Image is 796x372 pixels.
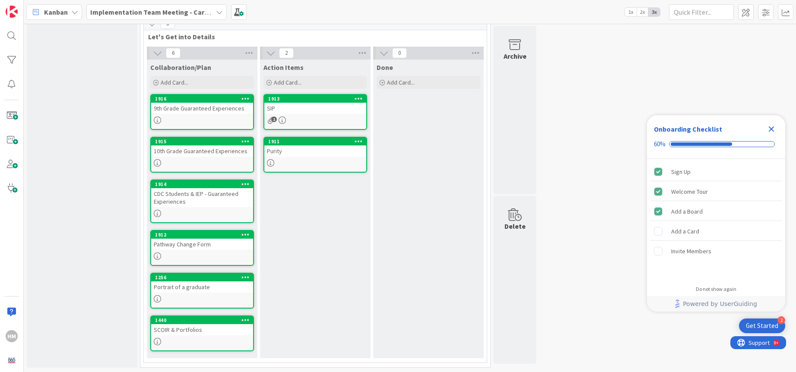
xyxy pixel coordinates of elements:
a: 1256Portrait of a graduate [150,273,254,309]
div: 1256 [151,274,253,281]
a: 1440SCOIR & Portfolios [150,315,254,351]
div: 1440SCOIR & Portfolios [151,316,253,335]
div: 1913 [268,96,366,102]
div: Open Get Started checklist, remaining modules: 2 [739,318,785,333]
span: 6 [166,48,181,58]
span: Collaboration/Plan [150,63,211,72]
div: Sign Up is complete. [650,162,782,181]
div: 2 [777,316,785,324]
div: Invite Members [671,246,711,256]
div: 19169th Grade Guaranteed Experiences [151,95,253,114]
div: 60% [654,140,666,148]
span: Add Card... [274,79,301,86]
span: Action Items [263,63,304,72]
input: Quick Filter... [669,4,734,20]
span: 3x [648,8,660,16]
div: 9+ [44,3,48,10]
span: Add Card... [387,79,415,86]
div: Checklist progress: 60% [654,140,778,148]
div: CDC Students & IEP - Guaranteed Experiences [151,188,253,207]
div: 1914 [151,180,253,188]
div: Delete [504,221,526,231]
div: 1912 [155,232,253,238]
div: 1440 [155,317,253,323]
div: 1256Portrait of a graduate [151,274,253,293]
div: 1916 [151,95,253,103]
div: 1914 [155,181,253,187]
div: 1440 [151,316,253,324]
div: 1913SIP [264,95,366,114]
div: Add a Card [671,226,699,236]
div: Invite Members is incomplete. [650,242,782,261]
div: Sign Up [671,167,691,177]
div: 1914CDC Students & IEP - Guaranteed Experiences [151,180,253,207]
div: Add a Board [671,206,703,217]
div: 1911 [264,138,366,145]
span: Kanban [44,7,68,17]
div: 1911Purity [264,138,366,157]
a: 1914CDC Students & IEP - Guaranteed Experiences [150,180,254,223]
div: 191510th Grade Guaranteed Experiences [151,138,253,157]
div: 1912 [151,231,253,239]
a: 1913SIP [263,94,367,130]
span: 0 [392,48,407,58]
div: Close Checklist [764,122,778,136]
div: 1911 [268,139,366,145]
span: 2x [637,8,648,16]
div: 9th Grade Guaranteed Experiences [151,103,253,114]
div: Footer [647,296,785,312]
div: Archive [504,51,526,61]
div: Add a Board is complete. [650,202,782,221]
div: Do not show again [696,286,736,293]
span: 1 [271,117,277,122]
div: 1916 [155,96,253,102]
div: Pathway Change Form [151,239,253,250]
span: Let's Get into Details [148,32,476,41]
div: 1256 [155,274,253,281]
span: Add Card... [161,79,188,86]
div: SIP [264,103,366,114]
div: 1913 [264,95,366,103]
span: Powered by UserGuiding [683,299,757,309]
div: HM [6,330,18,342]
div: Purity [264,145,366,157]
a: 191510th Grade Guaranteed Experiences [150,137,254,173]
div: Checklist items [647,159,785,280]
div: Onboarding Checklist [654,124,722,134]
span: Support [18,1,39,12]
div: Get Started [746,322,778,330]
div: Checklist Container [647,115,785,312]
div: SCOIR & Portfolios [151,324,253,335]
a: 1911Purity [263,137,367,173]
span: 1x [625,8,637,16]
img: Visit kanbanzone.com [6,6,18,18]
a: Powered by UserGuiding [651,296,781,312]
div: 1912Pathway Change Form [151,231,253,250]
div: Portrait of a graduate [151,281,253,293]
img: avatar [6,354,18,366]
div: Welcome Tour [671,186,708,197]
span: 2 [279,48,294,58]
div: 1915 [151,138,253,145]
div: Welcome Tour is complete. [650,182,782,201]
a: 1912Pathway Change Form [150,230,254,266]
div: Add a Card is incomplete. [650,222,782,241]
a: 19169th Grade Guaranteed Experiences [150,94,254,130]
div: 10th Grade Guaranteed Experiences [151,145,253,157]
b: Implementation Team Meeting - Career Themed [90,8,242,16]
span: Done [377,63,393,72]
div: 1915 [155,139,253,145]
